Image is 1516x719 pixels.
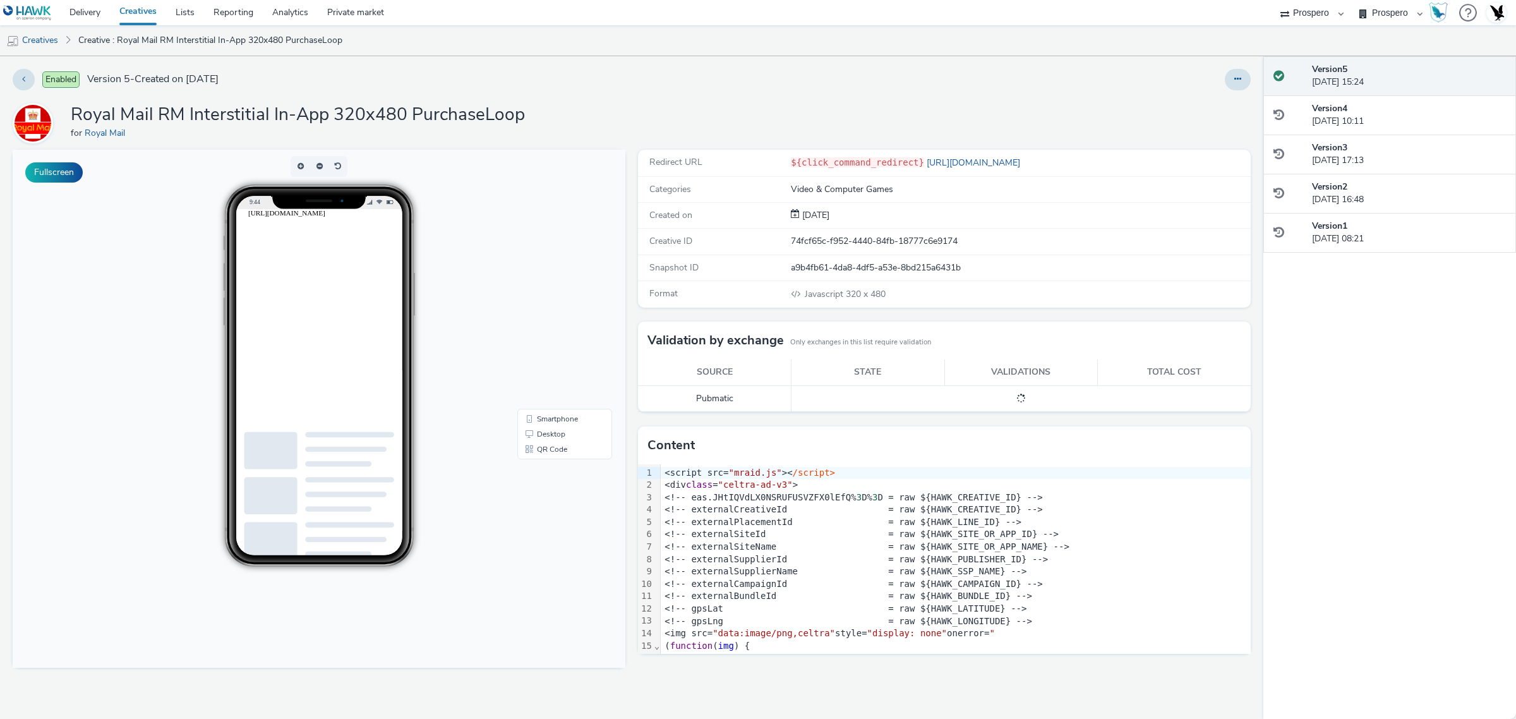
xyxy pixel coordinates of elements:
span: '1c019e4b' [862,653,915,663]
span: "data:image/png,celtra" [713,628,835,638]
div: 74fcf65c-f952-4440-84fb-18777c6e9174 [791,235,1249,248]
div: 10 [638,578,654,591]
th: State [791,359,945,385]
span: Created on [649,209,692,221]
strong: Version 4 [1312,102,1347,114]
span: Categories [649,183,691,195]
div: [DATE] 10:11 [1312,102,1506,128]
span: /script> [793,468,835,478]
div: 1 [638,467,654,480]
th: Total cost [1098,359,1251,385]
span: function [670,641,713,651]
div: 14 [638,627,654,640]
img: Hawk Academy [1429,3,1448,23]
img: mobile [6,35,19,47]
div: 11 [638,590,654,603]
span: "celtra-ad-v3" [718,480,793,490]
a: Royal Mail [13,117,58,129]
span: "mraid.js" [728,468,781,478]
div: 2 [638,479,654,492]
img: undefined Logo [3,5,52,21]
div: 6 [638,528,654,541]
span: 'advertiser' [1197,653,1261,663]
a: [URL][DOMAIN_NAME] [924,157,1025,169]
div: 5 [638,516,654,529]
div: 4 [638,504,654,516]
li: QR Code [507,292,597,307]
span: for [71,127,85,139]
span: 'clickEvent' [1128,653,1192,663]
strong: Version 2 [1312,181,1347,193]
span: Snapshot ID [649,262,699,274]
span: Desktop [524,281,553,288]
a: Royal Mail [85,127,130,139]
button: Fullscreen [25,162,83,183]
div: Creation 13 May 2025, 08:21 [800,209,829,222]
span: QR Code [524,296,555,303]
span: var [728,653,744,663]
td: Pubmatic [638,385,791,411]
a: Hawk Academy [1429,3,1453,23]
div: [DATE] 15:24 [1312,63,1506,89]
div: [DATE] 17:13 [1312,142,1506,167]
span: Redirect URL [649,156,702,168]
span: 'clickUrl' [920,653,973,663]
span: " [989,628,994,638]
code: ${click_command_redirect} [791,157,924,167]
span: 9:44 [237,49,248,56]
li: Desktop [507,277,597,292]
span: Format [649,287,678,299]
a: Creative : Royal Mail RM Interstitial In-App 320x480 PurchaseLoop [72,25,349,56]
strong: Version 1 [1312,220,1347,232]
div: 13 [638,615,654,627]
div: 16 [638,652,654,665]
span: 'accountId' [798,653,857,663]
h3: Content [647,436,695,455]
strong: Version 3 [1312,142,1347,154]
img: Account UK [1487,3,1506,22]
span: params [750,653,782,663]
div: 12 [638,603,654,615]
div: 8 [638,553,654,566]
span: [DATE] [800,209,829,221]
th: Source [638,359,791,385]
span: Creative ID [649,235,692,247]
th: Validations [944,359,1098,385]
div: 15 [638,640,654,653]
div: [DATE] 16:48 [1312,181,1506,207]
h3: Validation by exchange [647,331,784,350]
span: class [686,480,713,490]
span: img [718,641,734,651]
span: 320 x 480 [803,288,886,300]
div: 7 [638,541,654,553]
div: Video & Computer Games [791,183,1249,196]
strong: Version 5 [1312,63,1347,75]
span: Enabled [42,71,80,88]
span: 3 [857,492,862,502]
div: [DATE] 08:21 [1312,220,1506,246]
span: Fold line [654,641,660,651]
div: a9b4fb61-4da8-4df5-a53e-8bd215a6431b [791,262,1249,274]
div: 9 [638,565,654,578]
small: Only exchanges in this list require validation [790,337,931,347]
span: 3 [872,492,877,502]
span: Smartphone [524,265,565,273]
h1: Royal Mail RM Interstitial In-App 320x480 PurchaseLoop [71,103,525,127]
span: "display: none" [867,628,947,638]
span: '${click_command_redirect}' [979,653,1123,663]
span: Javascript [805,288,846,300]
img: Royal Mail [15,105,51,142]
div: 3 [638,492,654,504]
li: Smartphone [507,262,597,277]
span: Version 5 - Created on [DATE] [87,72,219,87]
